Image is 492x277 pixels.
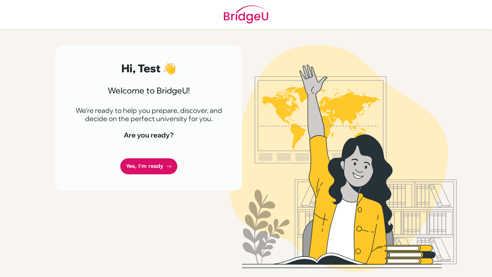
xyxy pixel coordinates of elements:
p: We're ready to help you prepare, discover, and decide on the perfect university for you. [72,106,225,123]
a: Yes, I'm ready [120,158,177,174]
h2: Hi, Test 👋 [72,62,225,75]
h3: Welcome to BridgeU! [72,86,225,96]
h4: Are you ready? [72,131,225,139]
